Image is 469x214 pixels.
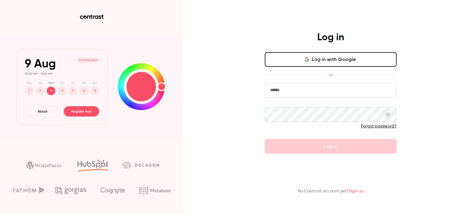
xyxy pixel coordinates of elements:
p: No Contrast account yet? [298,188,364,194]
a: Sign up [349,189,364,193]
span: or [326,72,336,78]
a: Forgot password? [361,124,397,128]
img: decagon [122,162,159,168]
button: Log in with Google [265,52,397,67]
h4: Log in [317,31,344,44]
